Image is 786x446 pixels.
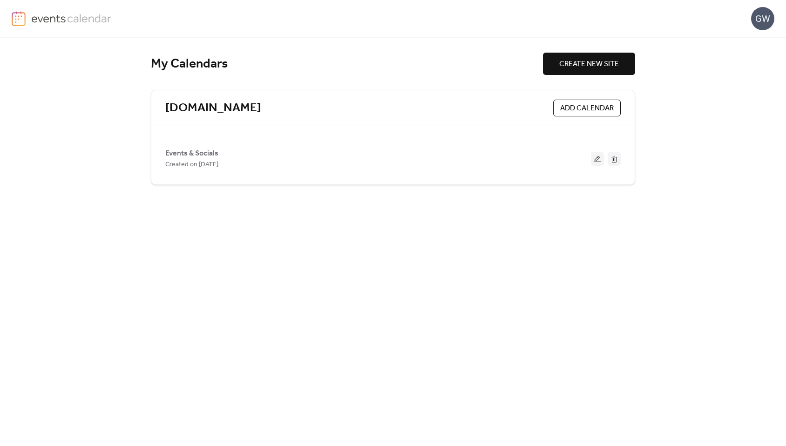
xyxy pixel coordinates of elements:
[543,53,635,75] button: CREATE NEW SITE
[165,148,218,159] span: Events & Socials
[31,11,112,25] img: logo-type
[553,100,621,116] button: ADD CALENDAR
[165,151,218,156] a: Events & Socials
[751,7,774,30] div: GW
[560,103,614,114] span: ADD CALENDAR
[165,159,218,170] span: Created on [DATE]
[559,59,619,70] span: CREATE NEW SITE
[165,101,261,116] a: [DOMAIN_NAME]
[151,56,543,72] div: My Calendars
[12,11,26,26] img: logo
